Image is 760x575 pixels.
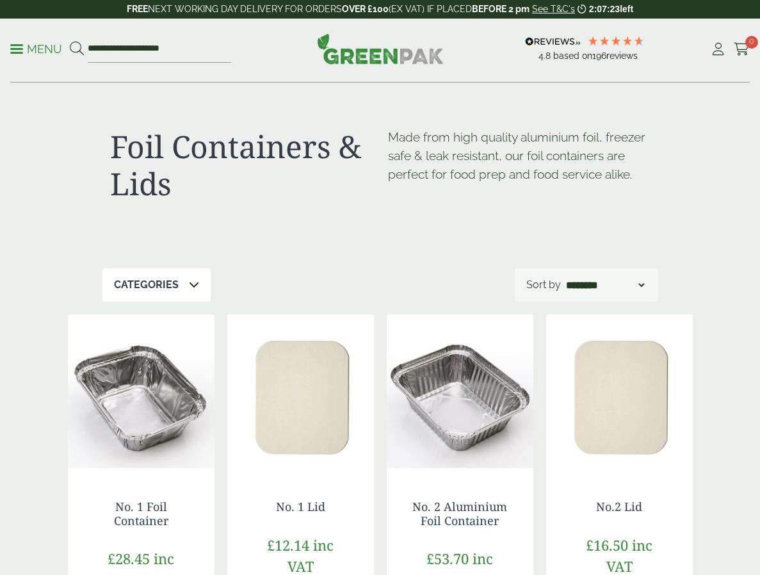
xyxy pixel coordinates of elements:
[587,35,645,47] div: 4.79 Stars
[563,277,647,293] select: Shop order
[317,33,444,64] img: GreenPak Supplies
[606,51,638,61] span: reviews
[526,277,561,293] p: Sort by
[110,128,373,202] h1: Foil Containers & Lids
[412,499,507,528] a: No. 2 Aluminium Foil Container
[592,51,606,61] span: 196
[114,277,179,293] p: Categories
[553,51,592,61] span: Based on
[589,4,620,14] span: 2:07:23
[426,549,469,568] span: £53.70
[525,37,581,46] img: REVIEWS.io
[267,535,309,555] span: £12.14
[538,51,553,61] span: 4.8
[620,4,633,14] span: left
[68,314,214,474] img: No.1 Foil Container
[114,499,168,528] a: No. 1 Foil Container
[276,499,325,514] a: No. 1 Lid
[586,535,628,555] span: £16.50
[546,314,693,474] img: 0810POLY-High
[127,4,148,14] strong: FREE
[108,549,150,568] span: £28.45
[596,499,642,514] a: No.2 Lid
[710,43,726,56] i: My Account
[10,42,62,54] a: Menu
[532,4,575,14] a: See T&C's
[734,40,750,59] a: 0
[227,314,374,474] img: 0810POLY-High
[745,36,758,49] span: 0
[342,4,389,14] strong: OVER £100
[10,42,62,57] p: Menu
[734,43,750,56] i: Cart
[387,314,533,474] img: NO 2
[388,128,651,183] p: Made from high quality aluminium foil, freezer safe & leak resistant, our foil containers are per...
[472,4,530,14] strong: BEFORE 2 pm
